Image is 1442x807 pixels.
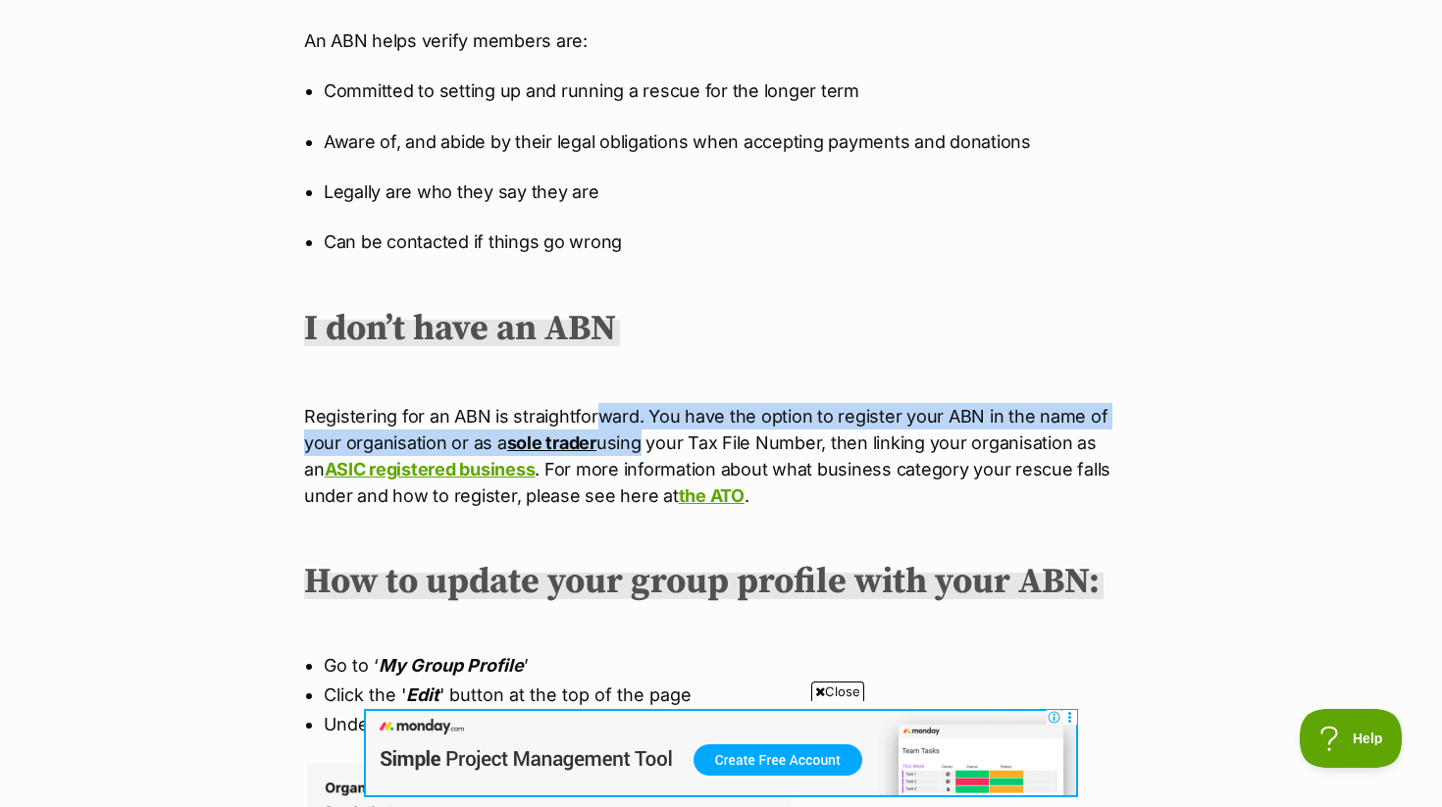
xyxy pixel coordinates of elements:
a: the ATO [679,485,745,506]
p: Committed to setting up and running a rescue for the longer term [324,77,1118,104]
p: Aware of, and abide by their legal obligations when accepting payments and donations [324,128,1118,155]
p: An ABN helps verify members are: [304,27,1138,54]
li: Go to ‘ ’ [324,651,1118,681]
h2: How to update your group profile with your ABN: [304,561,1104,604]
iframe: Advertisement [364,709,1078,797]
h2: I don’t have an ABN [304,308,620,351]
a: sole trader [507,432,596,453]
li: Under 'Organisation details' you will find the ABN field. Add in your ABN here. [324,710,1118,739]
b: My Group Profile [379,655,524,676]
a: ASIC registered business [325,459,536,479]
p: Legally are who they say they are [324,178,1118,205]
span: Close [811,681,864,701]
p: Registering for an ABN is straightforward. You have the option to register your ABN in the name o... [304,403,1138,509]
iframe: Help Scout Beacon - Open [1300,709,1403,768]
li: Click the ' ' button at the top of the page [324,681,1118,710]
b: Edit [406,684,439,705]
p: Can be contacted if things go wrong [324,228,1118,255]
